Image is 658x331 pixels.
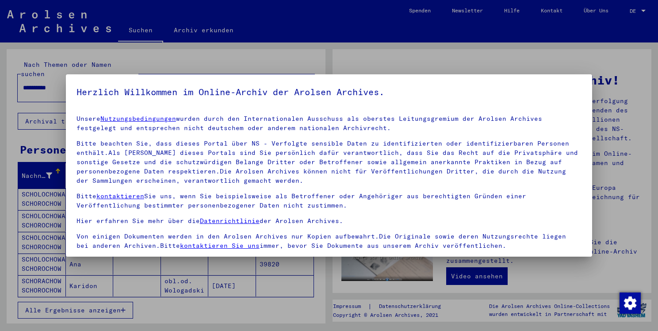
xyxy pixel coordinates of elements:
[200,217,260,225] a: Datenrichtlinie
[77,85,581,99] h5: Herzlich Willkommen im Online-Archiv der Arolsen Archives.
[77,232,581,250] p: Von einigen Dokumenten werden in den Arolsen Archives nur Kopien aufbewahrt.Die Originale sowie d...
[77,216,581,226] p: Hier erfahren Sie mehr über die der Arolsen Archives.
[77,114,581,133] p: Unsere wurden durch den Internationalen Ausschuss als oberstes Leitungsgremium der Arolsen Archiv...
[619,292,640,313] div: Внести поправки в соглашение
[100,115,176,123] a: Nutzungsbedingungen
[620,293,641,314] img: Внести поправки в соглашение
[77,139,581,185] p: Bitte beachten Sie, dass dieses Portal über NS - Verfolgte sensible Daten zu identifizierten oder...
[180,242,260,250] a: kontaktieren Sie uns
[77,192,581,210] p: Bitte Sie uns, wenn Sie beispielsweise als Betroffener oder Angehöriger aus berechtigten Gründen ...
[96,192,144,200] a: kontaktieren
